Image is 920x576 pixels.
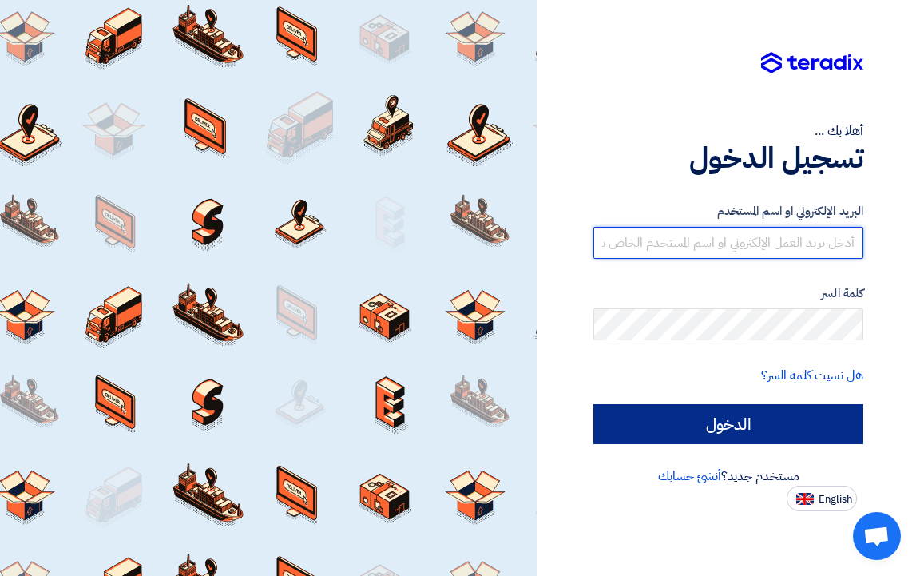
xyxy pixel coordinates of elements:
img: en-US.png [796,493,814,505]
span: English [819,494,852,505]
a: أنشئ حسابك [658,467,721,486]
input: الدخول [593,404,863,444]
input: أدخل بريد العمل الإلكتروني او اسم المستخدم الخاص بك ... [593,227,863,259]
img: Teradix logo [761,52,863,74]
label: كلمة السر [593,284,863,303]
label: البريد الإلكتروني او اسم المستخدم [593,202,863,220]
button: English [787,486,857,511]
h1: تسجيل الدخول [593,141,863,176]
div: Open chat [853,512,901,560]
div: مستخدم جديد؟ [593,467,863,486]
div: أهلا بك ... [593,121,863,141]
a: هل نسيت كلمة السر؟ [761,366,863,385]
